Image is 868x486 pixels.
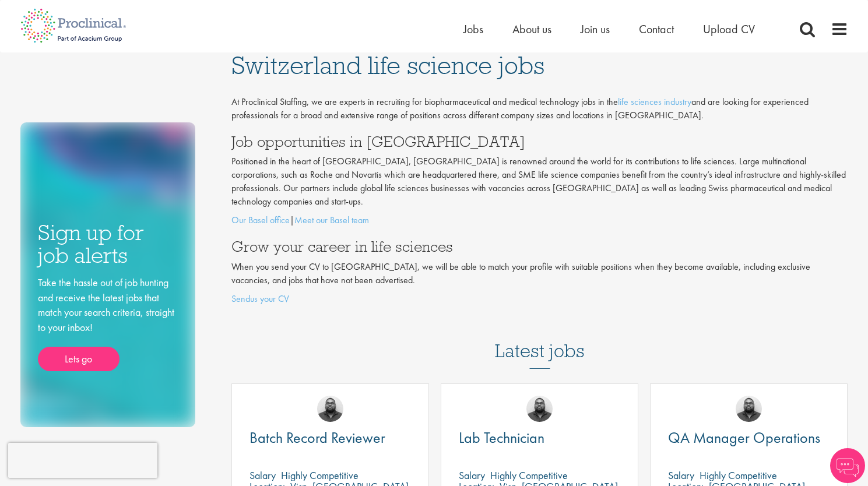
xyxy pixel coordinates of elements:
[38,275,178,371] div: Take the hassle out of job hunting and receive the latest jobs that match your search criteria, s...
[231,50,544,81] span: Switzerland life science jobs
[38,221,178,266] h3: Sign up for job alerts
[249,431,411,445] a: Batch Record Reviewer
[459,428,544,448] span: Lab Technician
[281,469,359,482] p: Highly Competitive
[317,396,343,422] img: Ashley Bennett
[231,214,848,227] p: |
[700,469,777,482] p: Highly Competitive
[495,312,585,369] h3: Latest jobs
[459,469,485,482] span: Salary
[618,96,691,108] a: life sciences industry
[294,214,369,226] a: Meet our Basel team
[231,96,848,122] p: At Proclinical Staffing, we are experts in recruiting for biopharmaceutical and medical technolog...
[231,260,848,287] p: When you send your CV to [GEOGRAPHIC_DATA], we will be able to match your profile with suitable p...
[668,469,694,482] span: Salary
[639,22,674,37] a: Contact
[512,22,551,37] a: About us
[736,396,762,422] img: Ashley Bennett
[249,469,276,482] span: Salary
[668,431,830,445] a: QA Manager Operations
[490,469,568,482] p: Highly Competitive
[463,22,483,37] a: Jobs
[830,448,865,483] img: Chatbot
[231,239,848,254] h3: Grow your career in life sciences
[231,293,289,305] a: Sendus your CV
[249,428,385,448] span: Batch Record Reviewer
[231,155,848,208] p: Positioned in the heart of [GEOGRAPHIC_DATA], [GEOGRAPHIC_DATA] is renowned around the world for ...
[526,396,553,422] img: Ashley Bennett
[8,443,157,478] iframe: reCAPTCHA
[231,214,290,226] a: Our Basel office
[581,22,610,37] a: Join us
[668,428,820,448] span: QA Manager Operations
[703,22,755,37] a: Upload CV
[459,431,620,445] a: Lab Technician
[231,134,848,149] h3: Job opportunities in [GEOGRAPHIC_DATA]
[38,347,120,371] a: Lets go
